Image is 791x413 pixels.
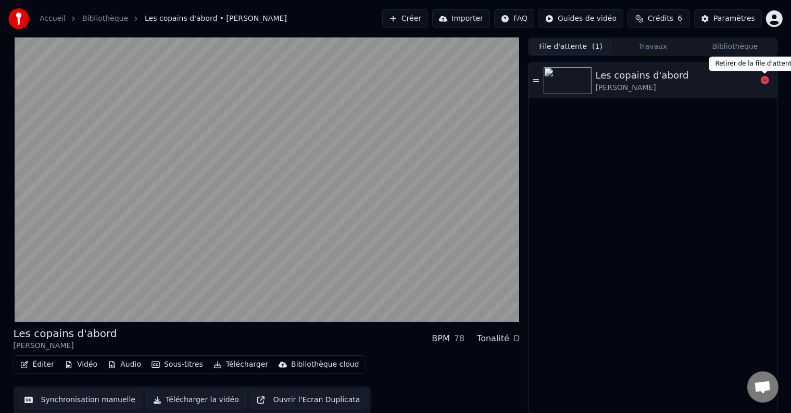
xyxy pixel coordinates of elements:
button: Ouvrir l'Ecran Duplicata [250,391,367,409]
div: [PERSON_NAME] [14,341,117,351]
button: Vidéo [60,357,102,372]
img: youka [8,8,29,29]
div: Bibliothèque cloud [291,359,359,370]
div: Ouvrir le chat [747,371,779,403]
div: D [513,332,520,345]
button: Sous-titres [147,357,207,372]
div: Les copains d'abord [14,326,117,341]
a: Bibliothèque [82,14,128,24]
button: Travaux [612,40,694,55]
button: Créer [382,9,428,28]
div: [PERSON_NAME] [596,83,689,93]
button: Guides de vidéo [538,9,623,28]
button: Crédits6 [627,9,690,28]
button: Importer [432,9,490,28]
span: Crédits [648,14,673,24]
a: Accueil [40,14,66,24]
div: 78 [454,332,464,345]
div: Tonalité [477,332,509,345]
span: ( 1 ) [592,42,602,52]
button: Audio [104,357,145,372]
button: File d'attente [530,40,612,55]
button: Télécharger la vidéo [146,391,246,409]
div: BPM [432,332,449,345]
div: Les copains d'abord [596,68,689,83]
button: Éditer [16,357,58,372]
div: Paramètres [713,14,755,24]
span: Les copains d'abord • [PERSON_NAME] [145,14,287,24]
button: FAQ [494,9,534,28]
button: Télécharger [209,357,272,372]
button: Bibliothèque [694,40,776,55]
button: Synchronisation manuelle [18,391,143,409]
span: 6 [677,14,682,24]
nav: breadcrumb [40,14,287,24]
button: Paramètres [694,9,762,28]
